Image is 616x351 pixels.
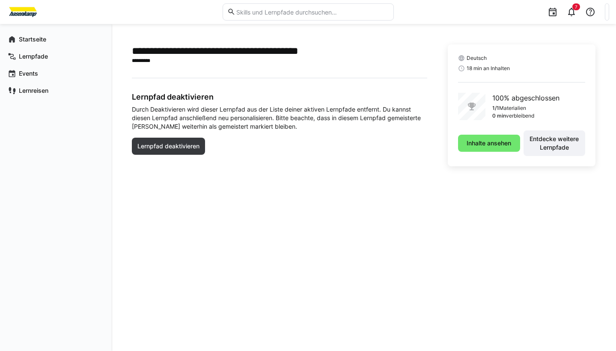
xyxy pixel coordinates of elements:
[458,135,520,152] button: Inhalte ansehen
[527,135,581,152] span: Entdecke weitere Lernpfade
[492,93,559,103] p: 100% abgeschlossen
[467,65,510,72] span: 18 min an Inhalten
[467,55,487,62] span: Deutsch
[132,105,427,131] span: Durch Deaktivieren wird dieser Lernpfad aus der Liste deiner aktiven Lernpfade entfernt. Du kanns...
[132,92,427,102] h3: Lernpfad deaktivieren
[132,138,205,155] button: Lernpfad deaktivieren
[492,112,506,119] p: 0 min
[524,130,586,156] button: Entdecke weitere Lernpfade
[136,142,201,150] span: Lernpfad deaktivieren
[492,105,499,112] p: 1/1
[235,8,389,16] input: Skills und Lernpfade durchsuchen…
[465,139,512,147] span: Inhalte ansehen
[506,112,534,119] p: verbleibend
[575,4,577,9] span: 7
[499,105,526,112] p: Materialien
